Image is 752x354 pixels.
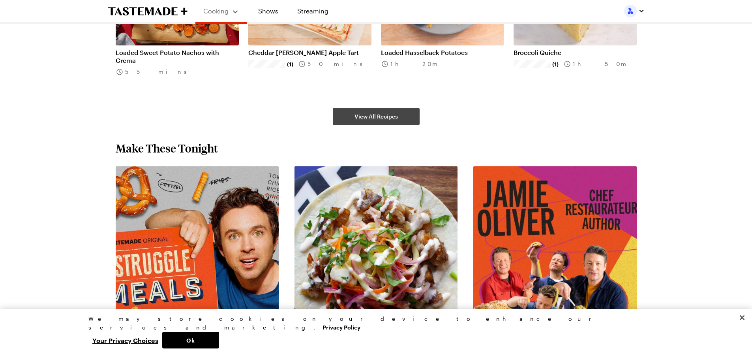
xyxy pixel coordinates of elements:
[333,108,420,125] a: View All Recipes
[116,141,218,155] h2: Make These Tonight
[88,314,657,348] div: Privacy
[116,49,239,64] a: Loaded Sweet Potato Nachos with Crema
[108,7,188,16] a: To Tastemade Home Page
[203,7,229,15] span: Cooking
[88,332,162,348] button: Your Privacy Choices
[116,167,223,175] a: View full content for Struggle Meals
[624,5,645,17] button: Profile picture
[354,113,398,121] span: View All Recipes
[381,49,504,56] a: Loaded Hasselback Potatoes
[624,5,637,17] img: Profile picture
[514,49,637,56] a: Broccoli Quiche
[88,314,657,332] div: We may store cookies on your device to enhance our services and marketing.
[203,3,239,19] button: Cooking
[323,323,360,331] a: More information about your privacy, opens in a new tab
[248,49,371,56] a: Cheddar [PERSON_NAME] Apple Tart
[162,332,219,348] button: Ok
[294,167,418,175] a: View full content for Weeknight Favorites
[733,309,751,326] button: Close
[473,167,619,175] a: View full content for Recipes by Jamie Oliver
